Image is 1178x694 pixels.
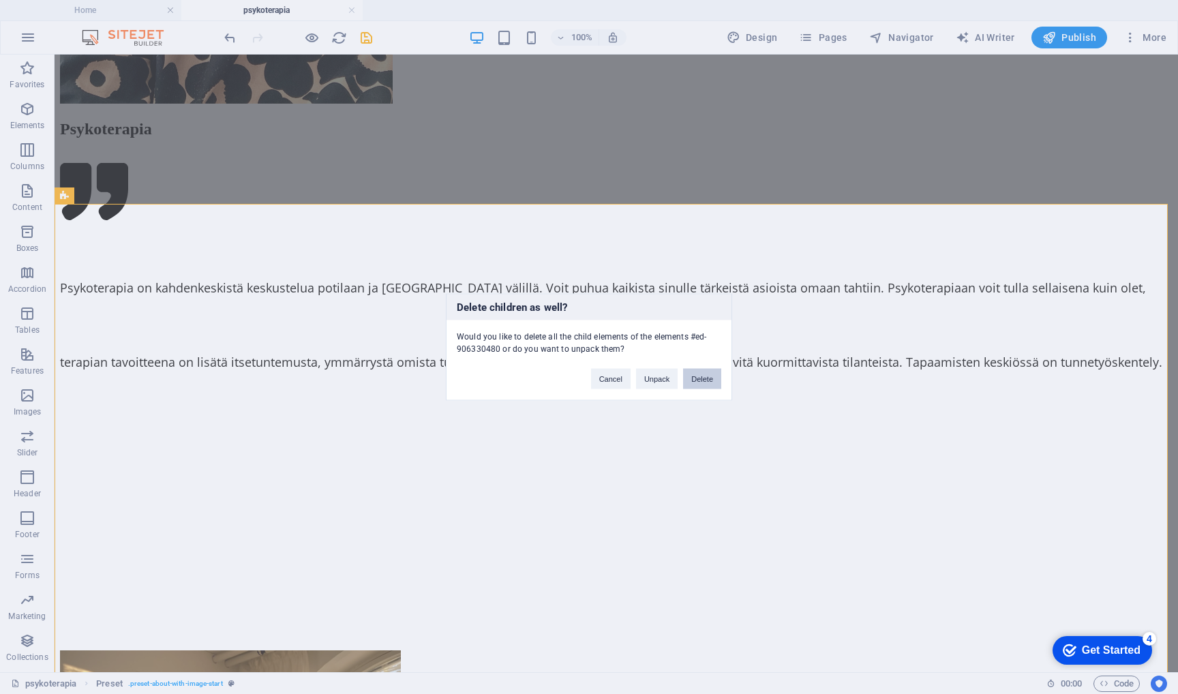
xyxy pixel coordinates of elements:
button: Cancel [591,369,631,389]
div: Get Started 4 items remaining, 20% complete [11,7,110,35]
div: 4 [101,3,115,16]
div: Would you like to delete all the child elements of the elements #ed-906330480 or do you want to u... [447,320,731,355]
h3: Delete children as well? [447,295,731,320]
button: Unpack [636,369,678,389]
span: Psykoterapia on kahdenkeskistä keskustelua potilaan ja [GEOGRAPHIC_DATA] välillä. Voit puhua kaik... [5,225,1108,316]
button: Delete [683,369,721,389]
div: Get Started [40,15,99,27]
